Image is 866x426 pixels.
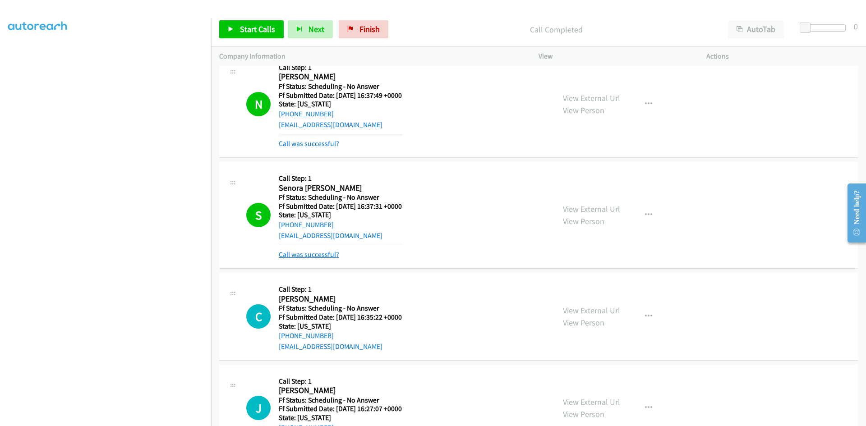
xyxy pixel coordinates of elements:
[339,20,388,38] a: Finish
[279,313,402,322] h5: Ff Submitted Date: [DATE] 16:35:22 +0000
[288,20,333,38] button: Next
[279,82,402,91] h5: Ff Status: Scheduling - No Answer
[219,51,522,62] p: Company Information
[279,413,402,422] h5: State: [US_STATE]
[279,342,382,351] a: [EMAIL_ADDRESS][DOMAIN_NAME]
[279,404,402,413] h5: Ff Submitted Date: [DATE] 16:27:07 +0000
[563,204,620,214] a: View External Url
[563,409,604,419] a: View Person
[279,202,402,211] h5: Ff Submitted Date: [DATE] 16:37:31 +0000
[279,174,402,183] h5: Call Step: 1
[246,92,271,116] h1: N
[854,20,858,32] div: 0
[219,20,284,38] a: Start Calls
[246,396,271,420] h1: J
[279,231,382,240] a: [EMAIL_ADDRESS][DOMAIN_NAME]
[279,396,402,405] h5: Ff Status: Scheduling - No Answer
[246,203,271,227] h1: S
[279,322,402,331] h5: State: [US_STATE]
[279,120,382,129] a: [EMAIL_ADDRESS][DOMAIN_NAME]
[279,91,402,100] h5: Ff Submitted Date: [DATE] 16:37:49 +0000
[279,377,402,386] h5: Call Step: 1
[279,304,402,313] h5: Ff Status: Scheduling - No Answer
[279,63,402,72] h5: Call Step: 1
[563,397,620,407] a: View External Url
[804,24,846,32] div: Delay between calls (in seconds)
[279,331,334,340] a: [PHONE_NUMBER]
[563,216,604,226] a: View Person
[279,285,402,294] h5: Call Step: 1
[279,100,402,109] h5: State: [US_STATE]
[563,317,604,328] a: View Person
[279,139,339,148] a: Call was successful?
[279,72,402,82] h2: [PERSON_NAME]
[279,211,402,220] h5: State: [US_STATE]
[240,24,275,34] span: Start Calls
[706,51,858,62] p: Actions
[539,51,690,62] p: View
[401,23,712,36] p: Call Completed
[279,385,402,396] h2: [PERSON_NAME]
[279,294,402,304] h2: [PERSON_NAME]
[359,24,380,34] span: Finish
[840,177,866,249] iframe: Resource Center
[279,183,402,193] h2: Senora [PERSON_NAME]
[279,220,334,229] a: [PHONE_NUMBER]
[728,20,784,38] button: AutoTab
[563,305,620,316] a: View External Url
[563,105,604,115] a: View Person
[279,110,334,118] a: [PHONE_NUMBER]
[246,304,271,329] h1: C
[246,304,271,329] div: The call is yet to be attempted
[563,93,620,103] a: View External Url
[279,250,339,259] a: Call was successful?
[246,396,271,420] div: The call is yet to be attempted
[309,24,324,34] span: Next
[279,193,402,202] h5: Ff Status: Scheduling - No Answer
